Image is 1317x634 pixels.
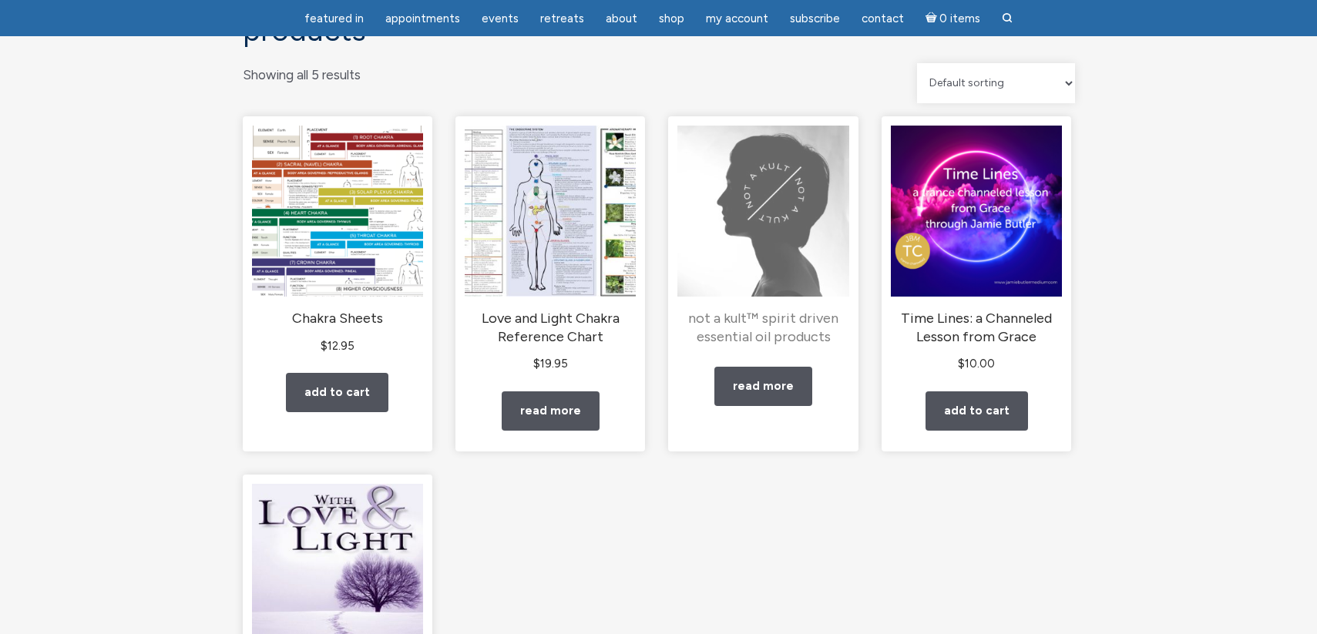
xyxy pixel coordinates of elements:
[781,4,849,34] a: Subscribe
[482,12,519,25] span: Events
[939,13,980,25] span: 0 items
[252,126,423,356] a: Chakra Sheets $12.95
[891,126,1062,297] img: Time Lines: a Channeled Lesson from Grace
[659,12,684,25] span: Shop
[385,12,460,25] span: Appointments
[502,391,600,431] a: Read more about “Love and Light Chakra Reference Chart”
[596,4,647,34] a: About
[376,4,469,34] a: Appointments
[852,4,913,34] a: Contact
[958,357,965,371] span: $
[790,12,840,25] span: Subscribe
[252,126,423,297] img: Chakra Sheets
[295,4,373,34] a: featured in
[472,4,528,34] a: Events
[243,15,1075,48] h1: Products
[891,310,1062,346] h2: Time Lines: a Channeled Lesson from Grace
[606,12,637,25] span: About
[531,4,593,34] a: Retreats
[677,126,848,297] img: not a kult™ spirit driven essential oil products
[926,391,1028,431] a: Add to cart: “Time Lines: a Channeled Lesson from Grace”
[321,339,328,353] span: $
[533,357,568,371] bdi: 19.95
[862,12,904,25] span: Contact
[465,126,636,374] a: Love and Light Chakra Reference Chart $19.95
[252,310,423,328] h2: Chakra Sheets
[917,63,1075,103] select: Shop order
[540,12,584,25] span: Retreats
[650,4,694,34] a: Shop
[926,12,940,25] i: Cart
[677,310,848,346] h2: not a kult™ spirit driven essential oil products
[304,12,364,25] span: featured in
[321,339,354,353] bdi: 12.95
[958,357,995,371] bdi: 10.00
[243,63,361,87] p: Showing all 5 results
[465,310,636,346] h2: Love and Light Chakra Reference Chart
[465,126,636,297] img: Love and Light Chakra Reference Chart
[677,126,848,346] a: not a kult™ spirit driven essential oil products
[533,357,540,371] span: $
[286,373,388,412] a: Add to cart: “Chakra Sheets”
[714,367,812,406] a: Read more about “not a kult™ spirit driven essential oil products”
[697,4,778,34] a: My Account
[706,12,768,25] span: My Account
[916,2,990,34] a: Cart0 items
[891,126,1062,374] a: Time Lines: a Channeled Lesson from Grace $10.00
